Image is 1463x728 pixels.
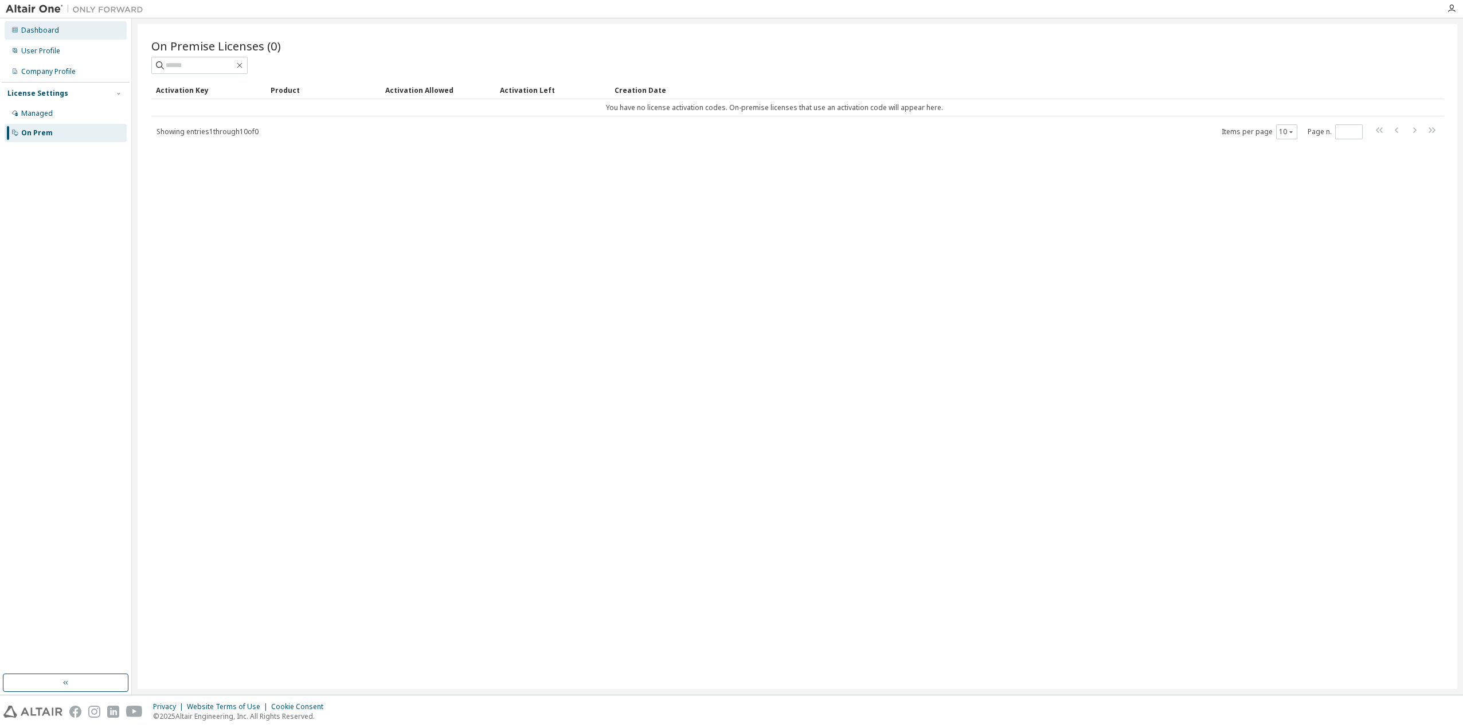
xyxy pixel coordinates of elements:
img: linkedin.svg [107,706,119,718]
span: Showing entries 1 through 10 of 0 [157,127,259,136]
td: You have no license activation codes. On-premise licenses that use an activation code will appear... [151,99,1398,116]
div: Activation Key [156,81,261,99]
div: Privacy [153,702,187,711]
img: instagram.svg [88,706,100,718]
div: Managed [21,109,53,118]
div: Creation Date [615,81,1393,99]
img: facebook.svg [69,706,81,718]
div: Website Terms of Use [187,702,271,711]
span: On Premise Licenses (0) [151,38,281,54]
div: User Profile [21,46,60,56]
button: 10 [1279,127,1294,136]
div: Activation Left [500,81,605,99]
p: © 2025 Altair Engineering, Inc. All Rights Reserved. [153,711,330,721]
div: Cookie Consent [271,702,330,711]
div: License Settings [7,89,68,98]
img: altair_logo.svg [3,706,62,718]
div: Dashboard [21,26,59,35]
span: Page n. [1308,124,1363,139]
div: Product [271,81,376,99]
div: Company Profile [21,67,76,76]
div: On Prem [21,128,53,138]
span: Items per page [1222,124,1297,139]
div: Activation Allowed [385,81,491,99]
img: youtube.svg [126,706,143,718]
img: Altair One [6,3,149,15]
